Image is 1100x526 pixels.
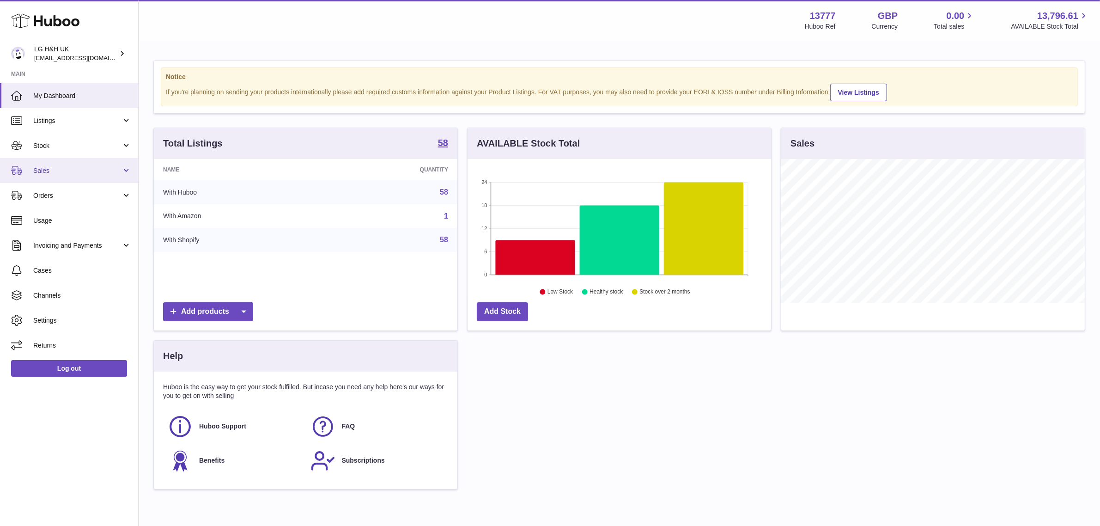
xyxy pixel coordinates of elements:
a: Log out [11,360,127,377]
span: Listings [33,116,122,125]
span: 13,796.61 [1037,10,1078,22]
a: 13,796.61 AVAILABLE Stock Total [1011,10,1089,31]
h3: Help [163,350,183,362]
span: Returns [33,341,131,350]
h3: Total Listings [163,137,223,150]
th: Name [154,159,320,180]
a: Subscriptions [310,448,444,473]
p: Huboo is the easy way to get your stock fulfilled. But incase you need any help here's our ways f... [163,383,448,400]
td: With Amazon [154,204,320,228]
text: 12 [481,226,487,231]
a: 0.00 Total sales [934,10,975,31]
span: Invoicing and Payments [33,241,122,250]
a: 58 [440,236,448,244]
strong: GBP [878,10,898,22]
div: LG H&H UK [34,45,117,62]
a: Benefits [168,448,301,473]
th: Quantity [320,159,457,180]
a: Huboo Support [168,414,301,439]
span: Usage [33,216,131,225]
span: 0.00 [947,10,965,22]
span: Benefits [199,456,225,465]
a: FAQ [310,414,444,439]
span: Sales [33,166,122,175]
strong: Notice [166,73,1073,81]
strong: 58 [438,138,448,147]
text: 0 [484,272,487,277]
span: My Dashboard [33,92,131,100]
span: [EMAIL_ADDRESS][DOMAIN_NAME] [34,54,136,61]
h3: AVAILABLE Stock Total [477,137,580,150]
span: Orders [33,191,122,200]
a: Add products [163,302,253,321]
a: 58 [440,188,448,196]
div: If you're planning on sending your products internationally please add required customs informati... [166,82,1073,101]
a: 58 [438,138,448,149]
text: 18 [481,202,487,208]
h3: Sales [790,137,814,150]
text: Low Stock [547,289,573,295]
span: FAQ [342,422,355,431]
span: Stock [33,141,122,150]
a: View Listings [830,84,887,101]
span: AVAILABLE Stock Total [1011,22,1089,31]
td: With Huboo [154,180,320,204]
span: Cases [33,266,131,275]
span: Subscriptions [342,456,385,465]
div: Huboo Ref [805,22,836,31]
td: With Shopify [154,228,320,252]
span: Settings [33,316,131,325]
text: 6 [484,249,487,254]
div: Currency [872,22,898,31]
text: Healthy stock [590,289,623,295]
a: Add Stock [477,302,528,321]
a: 1 [444,212,448,220]
span: Total sales [934,22,975,31]
text: Stock over 2 months [639,289,690,295]
span: Huboo Support [199,422,246,431]
img: veechen@lghnh.co.uk [11,47,25,61]
span: Channels [33,291,131,300]
text: 24 [481,179,487,185]
strong: 13777 [810,10,836,22]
